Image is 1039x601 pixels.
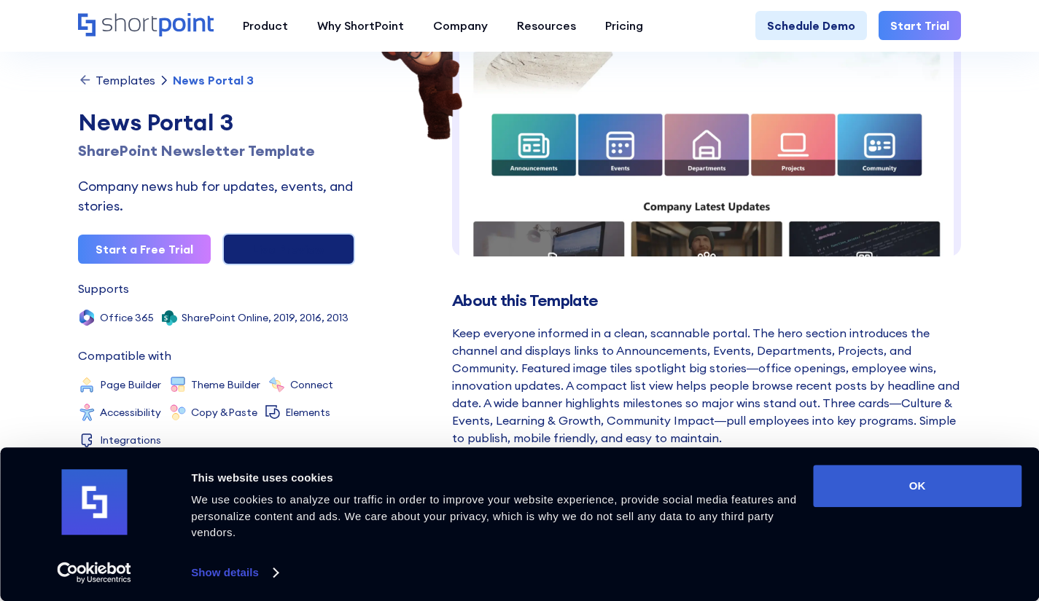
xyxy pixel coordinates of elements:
div: Connect [290,380,333,390]
div: Theme Builder [191,380,260,390]
img: logo [61,470,127,535]
div: Compatible with [78,350,171,361]
div: News Portal 3 [173,74,254,86]
a: Schedule Demo [755,11,867,40]
a: Usercentrics Cookiebot - opens in a new window [31,562,158,584]
div: Company [433,17,488,34]
div: Company news hub for updates, events, and stories. [78,176,355,216]
div: Page Builder [100,380,161,390]
div: Supports [78,283,129,294]
a: Product [228,11,303,40]
div: Elements [285,407,330,417]
div: Integrations [100,435,161,445]
div: Accessibility [100,407,161,417]
button: OK [813,465,1022,507]
div: Office 365 [100,313,154,323]
a: Company [419,11,502,40]
a: Resources [502,11,591,40]
a: Pricing [591,11,658,40]
div: News Portal 3 [78,105,355,140]
span: We use cookies to analyze our traffic in order to improve your website experience, provide social... [191,493,796,538]
div: SharePoint Online, 2019, 2016, 2013 [182,313,349,323]
div: Resources [517,17,576,34]
div: Copy &Paste [191,407,257,417]
a: Home [78,13,214,38]
div: Keep everyone informed in a clean, scannable portal. The hero section introduces the channel and ... [452,324,961,447]
div: This website uses cookies [191,469,796,487]
div: Templates [96,74,155,86]
h1: SharePoint Newsletter Template [78,140,355,162]
a: Why ShortPoint [303,11,419,40]
a: Start a Free Trial [78,235,211,264]
a: Start Trial [879,11,961,40]
div: Why ShortPoint [317,17,404,34]
h2: About this Template [452,291,961,310]
div: Product [243,17,288,34]
div: Pricing [605,17,643,34]
a: Live Preview [222,233,355,265]
a: Templates [78,73,155,87]
a: Show details [191,562,277,584]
